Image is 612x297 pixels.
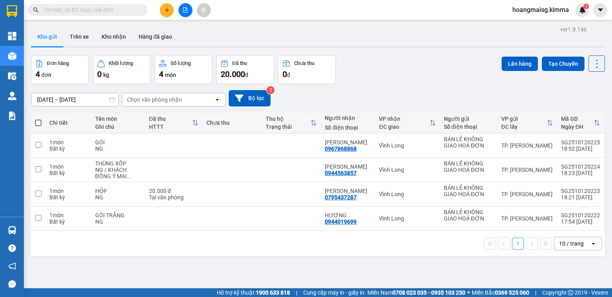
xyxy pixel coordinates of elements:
[229,90,271,106] button: Bộ lọc
[145,112,202,134] th: Toggle SortBy
[171,61,191,66] div: Số lượng
[149,188,198,194] div: 20.000 đ
[164,7,170,13] span: plus
[579,6,586,14] img: icon-new-feature
[266,124,311,130] div: Trạng thái
[49,139,87,146] div: 1 món
[49,170,87,176] div: Bất kỳ
[103,72,109,78] span: kg
[33,7,39,13] span: search
[95,139,141,146] div: GÓI
[379,142,435,149] div: Vĩnh Long
[97,69,102,79] span: 0
[379,124,429,130] div: ĐC giao
[502,57,538,71] button: Lên hàng
[232,61,247,66] div: Đã thu
[561,212,600,218] div: SG2510120222
[201,7,206,13] span: aim
[217,288,290,297] span: Hỗ trợ kỹ thuật:
[501,124,547,130] div: ĐC lấy
[278,55,336,84] button: Chưa thu0đ
[95,160,141,167] div: THÙNG XỐP
[392,289,465,296] strong: 0708 023 035 - 0935 103 250
[542,57,585,71] button: Tạo Chuyến
[561,139,600,146] div: SG2510120225
[95,218,141,225] div: NG
[444,124,493,130] div: Số điện thoại
[49,163,87,170] div: 1 món
[256,289,290,296] strong: 1900 633 818
[444,116,493,122] div: Người gửi
[178,3,192,17] button: file-add
[132,27,178,46] button: Hàng đã giao
[379,116,429,122] div: VP nhận
[49,188,87,194] div: 1 món
[8,112,16,120] img: solution-icon
[8,280,16,288] span: message
[165,72,176,78] span: món
[590,240,596,247] svg: open
[49,120,87,126] div: Chi tiết
[583,4,589,9] sup: 1
[367,288,465,297] span: Miền Nam
[325,194,357,201] div: 0795437287
[325,124,371,131] div: Số điện thoại
[44,6,138,14] input: Tìm tên, số ĐT hoặc mã đơn
[585,4,587,9] span: 1
[501,142,553,149] div: TP. [PERSON_NAME]
[95,212,141,218] div: GÓI TRẮNG
[325,115,371,121] div: Người nhận
[472,288,529,297] span: Miền Bắc
[501,167,553,173] div: TP. [PERSON_NAME]
[497,112,557,134] th: Toggle SortBy
[561,124,594,130] div: Ngày ĐH
[95,116,141,122] div: Tên món
[31,55,89,84] button: Đơn hàng4đơn
[149,194,198,201] div: Tại văn phòng
[560,25,587,34] div: ver 1.8.146
[296,288,297,297] span: |
[95,27,132,46] button: Kho nhận
[7,5,17,17] img: logo-vxr
[149,116,192,122] div: Đã thu
[444,209,493,222] div: BÁN LẺ KHÔNG GIAO HOÁ ĐƠN
[495,289,529,296] strong: 0369 525 060
[214,96,220,103] svg: open
[95,194,141,201] div: NG
[325,170,357,176] div: 0944563857
[155,55,212,84] button: Số lượng4món
[444,185,493,197] div: BÁN LẺ KHÔNG GIAO HOÁ ĐƠN
[8,32,16,40] img: dashboard-icon
[8,262,16,270] span: notification
[444,160,493,173] div: BÁN LẺ KHÔNG GIAO HOÁ ĐƠN
[282,69,287,79] span: 0
[262,112,321,134] th: Toggle SortBy
[535,288,536,297] span: |
[325,188,371,194] div: MỸ HẰNG
[325,163,371,170] div: KIM NGUYÊN
[557,112,604,134] th: Toggle SortBy
[561,116,594,122] div: Mã GD
[325,218,357,225] div: 0944019699
[467,291,470,294] span: ⚪️
[47,61,69,66] div: Đơn hàng
[561,218,600,225] div: 17:54 [DATE]
[379,191,435,197] div: Vĩnh Long
[49,212,87,218] div: 1 món
[35,69,40,79] span: 4
[593,3,607,17] button: caret-down
[127,173,131,179] span: ...
[149,124,192,130] div: HTTT
[266,116,311,122] div: Thu hộ
[512,238,524,250] button: 1
[31,27,63,46] button: Kho gửi
[325,212,371,218] div: HƯƠNG
[206,120,258,126] div: Chưa thu
[561,188,600,194] div: SG2510120223
[41,72,51,78] span: đơn
[325,146,357,152] div: 0967868868
[568,290,573,295] span: copyright
[95,188,141,194] div: HỘP
[501,215,553,222] div: TP. [PERSON_NAME]
[444,136,493,149] div: BÁN LẺ KHÔNG GIAO HOÁ ĐƠN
